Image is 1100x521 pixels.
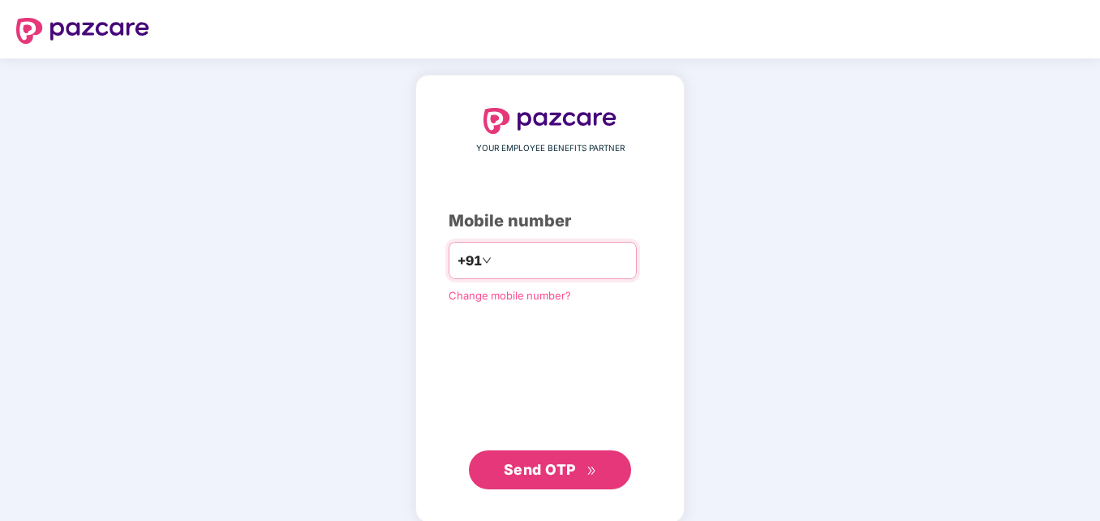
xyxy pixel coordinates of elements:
[483,108,617,134] img: logo
[469,450,631,489] button: Send OTPdouble-right
[587,466,597,476] span: double-right
[16,18,149,44] img: logo
[476,142,625,155] span: YOUR EMPLOYEE BENEFITS PARTNER
[482,256,492,265] span: down
[458,251,482,271] span: +91
[449,209,651,234] div: Mobile number
[449,289,571,302] a: Change mobile number?
[504,461,576,478] span: Send OTP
